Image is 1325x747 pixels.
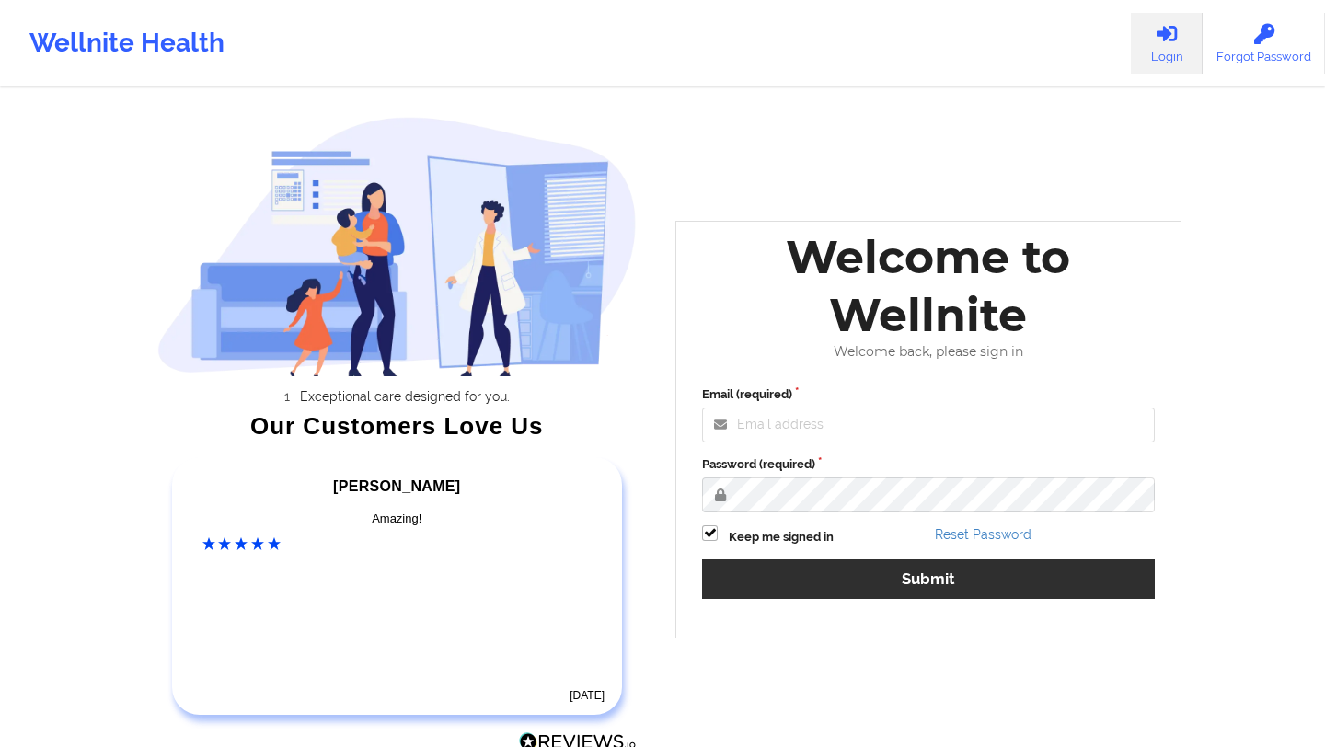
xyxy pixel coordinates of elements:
div: Our Customers Love Us [157,417,638,435]
div: Welcome to Wellnite [689,228,1168,344]
div: Welcome back, please sign in [689,344,1168,360]
li: Exceptional care designed for you. [173,389,637,404]
div: Amazing! [202,510,593,528]
img: wellnite-auth-hero_200.c722682e.png [157,116,638,376]
span: [PERSON_NAME] [333,478,460,494]
a: Forgot Password [1203,13,1325,74]
label: Keep me signed in [729,528,834,546]
time: [DATE] [570,689,605,702]
button: Submit [702,559,1155,599]
a: Login [1131,13,1203,74]
input: Email address [702,408,1155,442]
label: Password (required) [702,455,1155,474]
a: Reset Password [935,527,1031,542]
label: Email (required) [702,385,1155,404]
